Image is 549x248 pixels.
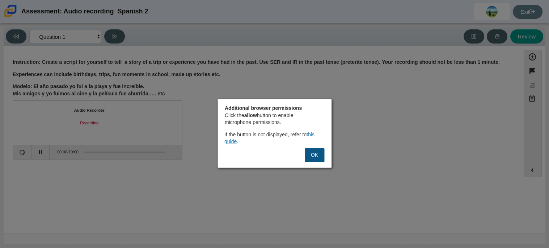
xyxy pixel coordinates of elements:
a: this guide [224,131,314,145]
p: Click the button to enable microphone permissions. [225,112,321,126]
strong: allow [244,112,257,119]
button: OK [305,148,324,162]
strong: Additional browser permissions [225,105,302,111]
div: If the button is not displayed, refer to . [224,131,329,145]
